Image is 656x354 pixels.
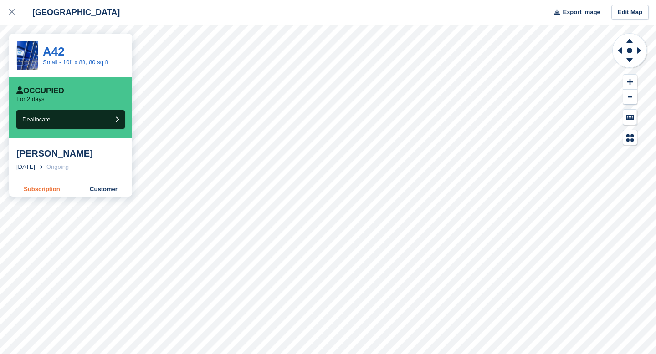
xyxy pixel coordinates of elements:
img: IMG_1123.jpeg [17,41,38,69]
button: Keyboard Shortcuts [623,110,637,125]
a: Small - 10ft x 8ft, 80 sq ft [43,59,108,66]
div: Ongoing [46,162,69,172]
span: Export Image [563,8,600,17]
div: [GEOGRAPHIC_DATA] [24,7,120,18]
a: Edit Map [611,5,649,20]
button: Export Image [548,5,600,20]
img: arrow-right-light-icn-cde0832a797a2874e46488d9cf13f60e5c3a73dbe684e267c42b8395dfbc2abf.svg [38,165,43,169]
button: Zoom Out [623,90,637,105]
a: Customer [75,182,132,197]
a: Subscription [9,182,75,197]
div: [PERSON_NAME] [16,148,125,159]
p: For 2 days [16,96,44,103]
button: Map Legend [623,130,637,145]
div: [DATE] [16,162,35,172]
a: A42 [43,45,65,58]
span: Deallocate [22,116,50,123]
div: Occupied [16,86,64,96]
button: Deallocate [16,110,125,129]
button: Zoom In [623,75,637,90]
